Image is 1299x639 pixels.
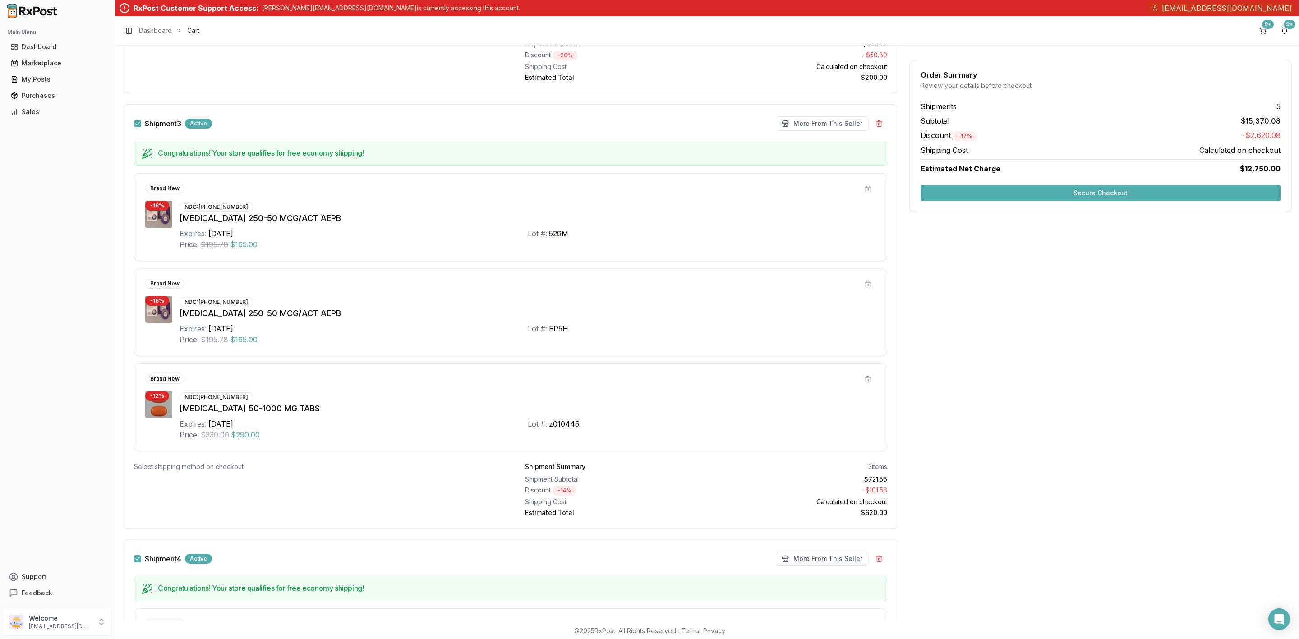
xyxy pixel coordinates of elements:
[4,585,111,601] button: Feedback
[710,51,888,60] div: - $50.80
[553,51,578,60] div: - 20 %
[525,73,703,82] div: Estimated Total
[262,4,520,13] p: [PERSON_NAME][EMAIL_ADDRESS][DOMAIN_NAME] is currently accessing this account.
[1240,163,1281,174] span: $12,750.00
[921,131,977,140] span: Discount
[710,497,888,506] div: Calculated on checkout
[145,120,181,127] label: Shipment 3
[7,104,108,120] a: Sales
[208,323,233,334] div: [DATE]
[180,418,207,429] div: Expires:
[145,391,172,418] img: Janumet 50-1000 MG TABS
[1256,23,1270,38] button: 9+
[525,475,703,484] div: Shipment Subtotal
[145,555,181,562] label: Shipment 4
[230,239,258,250] span: $165.00
[953,131,977,141] div: - 17 %
[525,462,585,471] div: Shipment Summary
[528,228,547,239] div: Lot #:
[11,42,104,51] div: Dashboard
[180,392,253,402] div: NDC: [PHONE_NUMBER]
[180,297,253,307] div: NDC: [PHONE_NUMBER]
[681,627,700,634] a: Terms
[29,623,92,630] p: [EMAIL_ADDRESS][DOMAIN_NAME]
[145,374,184,384] div: Brand New
[180,429,199,440] div: Price:
[180,202,253,212] div: NDC: [PHONE_NUMBER]
[710,475,888,484] div: $721.56
[201,239,228,250] span: $195.78
[180,402,876,415] div: [MEDICAL_DATA] 50-1000 MG TABS
[528,418,547,429] div: Lot #:
[158,584,880,592] h5: Congratulations! Your store qualifies for free economy shipping!
[11,91,104,100] div: Purchases
[145,184,184,193] div: Brand New
[777,116,867,131] button: More From This Seller
[528,323,547,334] div: Lot #:
[553,486,576,496] div: - 14 %
[180,334,199,345] div: Price:
[921,71,1281,78] div: Order Summary
[29,614,92,623] p: Welcome
[185,119,212,129] div: Active
[11,59,104,68] div: Marketplace
[7,55,108,71] a: Marketplace
[187,26,199,35] span: Cart
[4,569,111,585] button: Support
[208,228,233,239] div: [DATE]
[525,62,703,71] div: Shipping Cost
[145,296,172,323] img: Advair Diskus 250-50 MCG/ACT AEPB
[777,552,867,566] button: More From This Seller
[1241,115,1281,126] span: $15,370.08
[7,29,108,36] h2: Main Menu
[549,228,568,239] div: 529M
[180,228,207,239] div: Expires:
[921,145,968,156] span: Shipping Cost
[145,391,169,401] div: - 12 %
[1162,3,1292,14] span: [EMAIL_ADDRESS][DOMAIN_NAME]
[180,307,876,320] div: [MEDICAL_DATA] 250-50 MCG/ACT AEPB
[1262,20,1274,29] div: 9+
[201,429,229,440] span: $330.00
[1277,23,1292,38] button: 9+
[22,588,52,598] span: Feedback
[231,429,260,440] span: $290.00
[145,296,169,306] div: - 16 %
[921,185,1281,201] button: Secure Checkout
[7,39,108,55] a: Dashboard
[180,239,199,250] div: Price:
[4,72,111,87] button: My Posts
[525,486,703,496] div: Discount
[549,323,568,334] div: EP5H
[230,334,258,345] span: $165.00
[1268,608,1290,630] div: Open Intercom Messenger
[4,105,111,119] button: Sales
[11,107,104,116] div: Sales
[525,508,703,517] div: Estimated Total
[921,101,957,112] span: Shipments
[158,149,880,156] h5: Congratulations! Your store qualifies for free economy shipping!
[134,3,258,14] div: RxPost Customer Support Access:
[868,462,887,471] div: 3 items
[1242,130,1281,141] span: -$2,620.08
[145,201,172,228] img: Advair Diskus 250-50 MCG/ACT AEPB
[134,462,496,471] div: Select shipping method on checkout
[710,508,888,517] div: $620.00
[921,115,949,126] span: Subtotal
[703,627,725,634] a: Privacy
[710,73,888,82] div: $200.00
[139,26,172,35] a: Dashboard
[145,201,169,211] div: - 16 %
[145,619,184,629] div: Brand New
[180,323,207,334] div: Expires:
[921,164,1000,173] span: Estimated Net Charge
[7,87,108,104] a: Purchases
[710,486,888,496] div: - $101.56
[145,279,184,289] div: Brand New
[4,4,61,18] img: RxPost Logo
[4,56,111,70] button: Marketplace
[1284,20,1295,29] div: 9+
[185,554,212,564] div: Active
[549,418,579,429] div: z010445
